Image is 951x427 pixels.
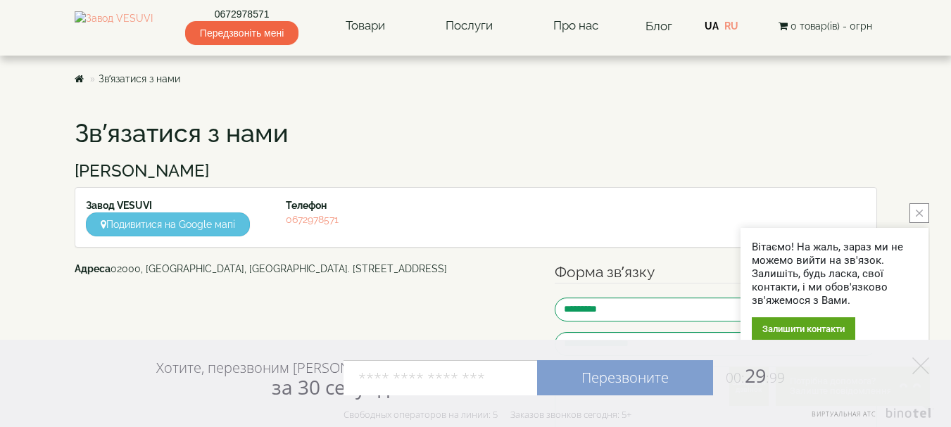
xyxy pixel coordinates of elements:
div: Свободных операторов на линии: 5 Заказов звонков сегодня: 5+ [344,409,631,420]
span: Виртуальная АТС [812,409,876,419]
button: 0 товар(ів) - 0грн [774,18,876,34]
a: Подивитися на Google мапі [86,212,250,236]
a: 0672978571 [286,214,339,225]
b: Адреса [75,263,111,274]
h1: Зв’язатися з нами [75,120,877,148]
img: Завод VESUVI [75,11,153,41]
a: Блог [645,19,672,33]
a: Зв’язатися з нами [99,73,180,84]
address: 02000, [GEOGRAPHIC_DATA], [GEOGRAPHIC_DATA]. [STREET_ADDRESS] [75,262,534,276]
span: 00: [726,369,745,387]
span: за 30 секунд? [272,374,398,400]
div: Залишити контакти [752,317,855,340]
div: Хотите, перезвоним [PERSON_NAME] [156,359,398,398]
a: Виртуальная АТС [803,408,933,427]
button: close button [909,203,929,223]
strong: Завод VESUVI [86,200,152,211]
a: Перезвоните [537,360,713,395]
a: RU [724,20,738,32]
legend: Форма зв’язку [555,262,877,283]
a: UA [705,20,719,32]
div: Вітаємо! На жаль, зараз ми не можемо вийти на зв'язок. Залишіть, будь ласка, свої контакти, і ми ... [752,241,917,307]
a: Послуги [432,10,507,42]
span: :99 [766,369,785,387]
span: Передзвоніть мені [185,21,298,45]
strong: Телефон [286,200,327,211]
a: Про нас [539,10,612,42]
a: 0672978571 [185,7,298,21]
span: 29 [713,362,785,388]
h3: [PERSON_NAME] [75,162,877,180]
span: 0 товар(ів) - 0грн [791,20,872,32]
a: Товари [332,10,399,42]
